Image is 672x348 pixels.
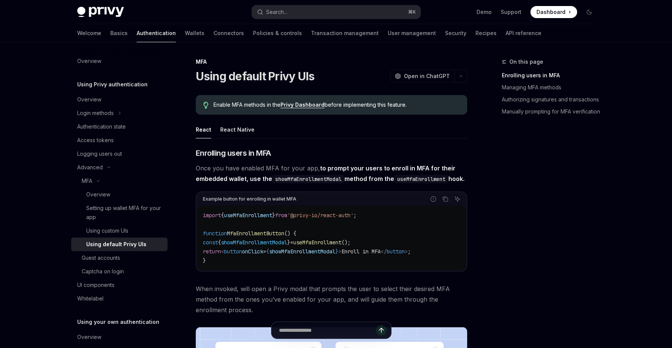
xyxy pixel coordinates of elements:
[428,194,438,204] button: Report incorrect code
[86,204,163,222] div: Setting up wallet MFA for your app
[71,93,168,106] a: Overview
[77,149,122,158] div: Logging users out
[196,284,467,315] span: When invoked, will open a Privy modal that prompts the user to select their desired MFA method fr...
[196,164,465,182] strong: to prompt your users to enroll in MFA for their embedded wallet, use the method from the hook.
[203,230,227,237] span: function
[341,239,350,246] span: ();
[536,8,565,16] span: Dashboard
[196,121,211,138] button: React
[71,147,168,161] a: Logging users out
[502,69,601,81] a: Enrolling users in MFA
[77,294,104,303] div: Whitelabel
[224,212,272,219] span: useMfaEnrollment
[71,161,168,174] button: Toggle Advanced section
[284,230,296,237] span: () {
[82,253,120,262] div: Guest accounts
[583,6,595,18] button: Toggle dark mode
[77,281,114,290] div: UI components
[253,24,302,42] a: Policies & controls
[71,54,168,68] a: Overview
[77,317,159,327] h5: Using your own authentication
[71,251,168,265] a: Guest accounts
[77,109,114,118] div: Login methods
[376,325,387,336] button: Send message
[213,101,459,109] span: Enable MFA methods in the before implementing this feature.
[196,69,315,83] h1: Using default Privy UIs
[221,248,224,255] span: <
[137,24,176,42] a: Authentication
[287,239,290,246] span: }
[203,248,221,255] span: return
[252,5,421,19] button: Open search
[77,136,114,145] div: Access tokens
[221,212,224,219] span: {
[404,72,450,80] span: Open in ChatGPT
[335,248,338,255] span: }
[290,239,293,246] span: =
[77,7,124,17] img: dark logo
[341,248,381,255] span: Enroll in MFA
[502,94,601,106] a: Authorizing signatures and transactions
[77,57,101,66] div: Overview
[221,239,287,246] span: showMfaEnrollmentModal
[218,239,221,246] span: {
[263,248,266,255] span: =
[71,174,168,188] button: Toggle MFA section
[266,248,269,255] span: {
[453,194,462,204] button: Ask AI
[86,240,146,249] div: Using default Privy UIs
[185,24,204,42] a: Wallets
[71,330,168,344] a: Overview
[477,8,492,16] a: Demo
[338,248,341,255] span: >
[203,257,206,264] span: }
[224,248,242,255] span: button
[71,278,168,292] a: UI components
[279,322,376,339] input: Ask a question...
[71,201,168,224] a: Setting up wallet MFA for your app
[71,106,168,120] button: Toggle Login methods section
[394,175,448,183] code: useMfaEnrollment
[408,248,411,255] span: ;
[506,24,541,42] a: API reference
[203,102,209,109] svg: Tip
[77,80,148,89] h5: Using Privy authentication
[82,176,92,185] div: MFA
[509,57,543,66] span: On this page
[77,163,103,172] div: Advanced
[242,248,263,255] span: onClick
[71,265,168,278] a: Captcha on login
[354,212,357,219] span: ;
[227,230,284,237] span: MfaEnrollmentButton
[203,239,218,246] span: const
[408,9,416,15] span: ⌘ K
[440,194,450,204] button: Copy the contents from the code block
[280,101,325,108] a: Privy Dashboard
[213,24,244,42] a: Connectors
[387,248,405,255] span: button
[71,188,168,201] a: Overview
[196,58,467,66] div: MFA
[390,70,454,83] button: Open in ChatGPT
[196,163,467,184] span: Once you have enabled MFA for your app,
[501,8,521,16] a: Support
[266,8,287,17] div: Search...
[203,212,221,219] span: import
[71,224,168,238] a: Using custom UIs
[77,122,126,131] div: Authentication state
[86,190,110,199] div: Overview
[77,95,101,104] div: Overview
[203,194,296,204] div: Example button for enrolling in wallet MFA
[475,24,497,42] a: Recipes
[287,212,354,219] span: '@privy-io/react-auth'
[272,212,275,219] span: }
[77,333,101,342] div: Overview
[530,6,577,18] a: Dashboard
[71,133,168,147] a: Access tokens
[445,24,466,42] a: Security
[71,238,168,251] a: Using default Privy UIs
[86,226,128,235] div: Using custom UIs
[502,81,601,94] a: Managing MFA methods
[82,267,124,276] div: Captcha on login
[388,24,436,42] a: User management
